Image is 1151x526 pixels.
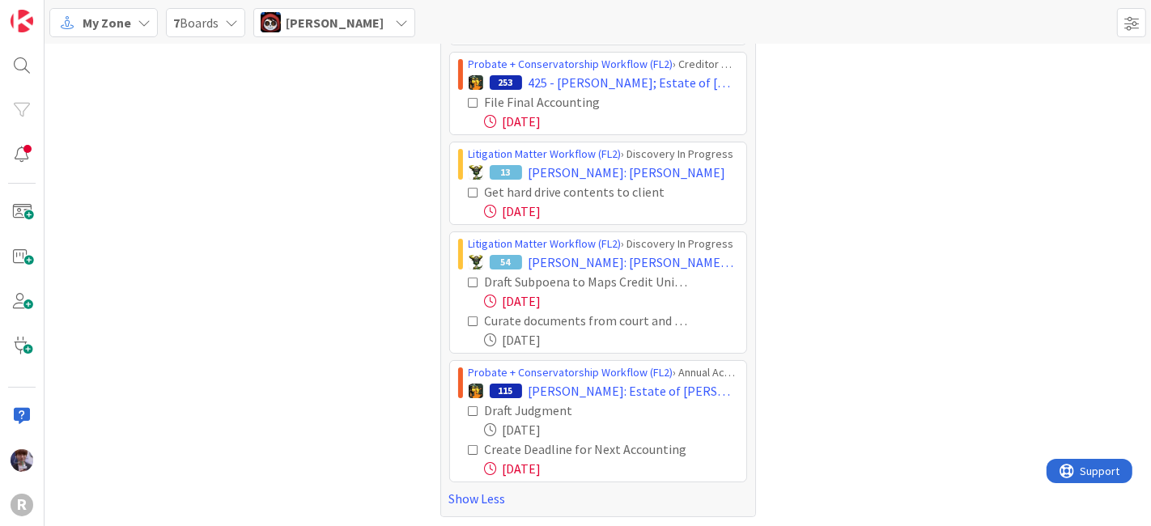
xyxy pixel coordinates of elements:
[469,146,622,161] a: Litigation Matter Workflow (FL2)
[469,57,673,71] a: Probate + Conservatorship Workflow (FL2)
[469,75,483,90] img: MR
[490,75,522,90] div: 253
[261,12,281,32] img: JS
[490,255,522,269] div: 54
[485,420,738,439] div: [DATE]
[469,365,673,380] a: Probate + Conservatorship Workflow (FL2)
[83,13,131,32] span: My Zone
[529,252,738,272] span: [PERSON_NAME]: [PERSON_NAME] English
[173,15,180,31] b: 7
[485,201,738,221] div: [DATE]
[469,364,738,381] div: › Annual Accounting Queue
[490,384,522,398] div: 115
[11,494,33,516] div: R
[485,291,738,311] div: [DATE]
[469,236,622,251] a: Litigation Matter Workflow (FL2)
[485,401,653,420] div: Draft Judgment
[449,489,747,508] a: Show Less
[529,381,738,401] span: [PERSON_NAME]: Estate of [PERSON_NAME] Probate [will and trust]
[529,73,738,92] span: 425 - [PERSON_NAME]; Estate of [PERSON_NAME]
[485,439,690,459] div: Create Deadline for Next Accounting
[485,272,690,291] div: Draft Subpoena to Maps Credit Union for Deposit Slips (137k and 250k checks)
[11,10,33,32] img: Visit kanbanzone.com
[485,330,738,350] div: [DATE]
[34,2,74,22] span: Support
[469,384,483,398] img: MR
[485,459,738,478] div: [DATE]
[469,56,738,73] div: › Creditor Claim Waiting Period
[286,13,384,32] span: [PERSON_NAME]
[485,311,690,330] div: Curate documents from court and send to client (see 8/15 email)
[485,182,690,201] div: Get hard drive contents to client
[469,146,738,163] div: › Discovery In Progress
[490,165,522,180] div: 13
[469,165,483,180] img: NC
[485,92,667,112] div: File Final Accounting
[485,112,738,131] div: [DATE]
[11,449,33,472] img: ML
[469,255,483,269] img: NC
[173,13,219,32] span: Boards
[469,235,738,252] div: › Discovery In Progress
[529,163,726,182] span: [PERSON_NAME]: [PERSON_NAME]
